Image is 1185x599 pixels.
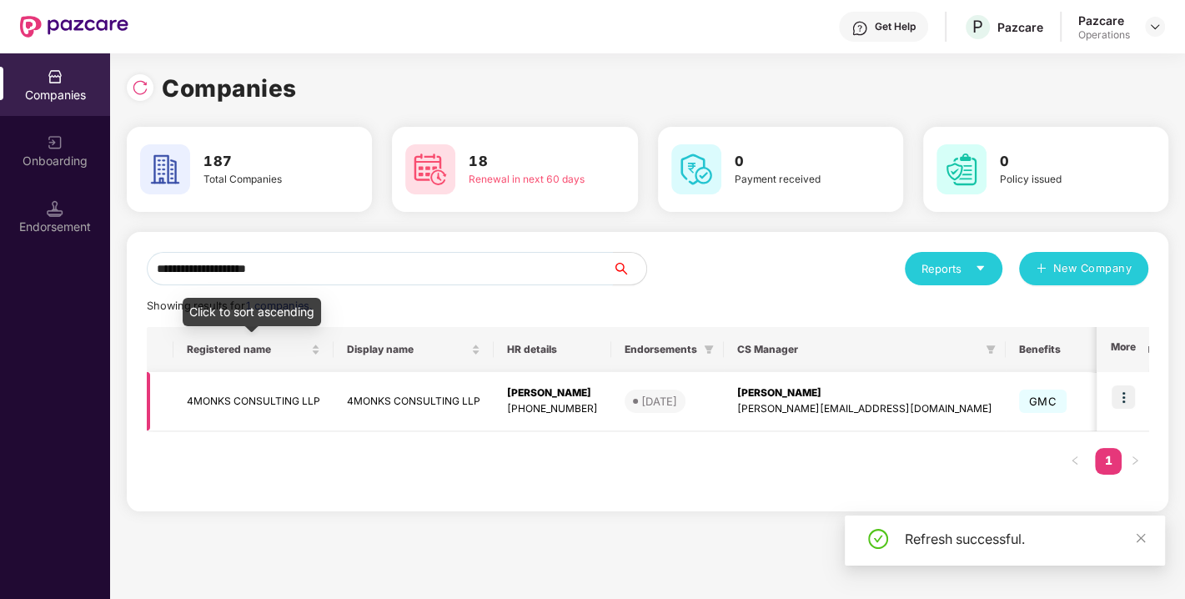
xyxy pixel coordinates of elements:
[203,151,325,173] h3: 187
[47,134,63,151] img: svg+xml;base64,PHN2ZyB3aWR0aD0iMjAiIGhlaWdodD0iMjAiIHZpZXdCb3g9IjAgMCAyMCAyMCIgZmlsbD0ibm9uZSIgeG...
[972,17,983,37] span: P
[1036,263,1047,276] span: plus
[494,327,611,372] th: HR details
[1000,151,1122,173] h3: 0
[735,151,856,173] h3: 0
[737,385,992,401] div: [PERSON_NAME]
[671,144,721,194] img: svg+xml;base64,PHN2ZyB4bWxucz0iaHR0cDovL3d3dy53My5vcmcvMjAwMC9zdmciIHdpZHRoPSI2MCIgaGVpZ2h0PSI2MC...
[507,385,598,401] div: [PERSON_NAME]
[1095,448,1122,473] a: 1
[1062,448,1088,475] button: left
[1135,532,1147,544] span: close
[612,252,647,285] button: search
[334,372,494,431] td: 4MONKS CONSULTING LLP
[936,144,987,194] img: svg+xml;base64,PHN2ZyB4bWxucz0iaHR0cDovL3d3dy53My5vcmcvMjAwMC9zdmciIHdpZHRoPSI2MCIgaGVpZ2h0PSI2MC...
[347,343,468,356] span: Display name
[203,172,325,188] div: Total Companies
[868,529,888,549] span: check-circle
[625,343,697,356] span: Endorsements
[20,16,128,38] img: New Pazcare Logo
[47,68,63,85] img: svg+xml;base64,PHN2ZyBpZD0iQ29tcGFuaWVzIiB4bWxucz0iaHR0cDovL3d3dy53My5vcmcvMjAwMC9zdmciIHdpZHRoPS...
[1078,13,1130,28] div: Pazcare
[405,144,455,194] img: svg+xml;base64,PHN2ZyB4bWxucz0iaHR0cDovL3d3dy53My5vcmcvMjAwMC9zdmciIHdpZHRoPSI2MCIgaGVpZ2h0PSI2MC...
[704,345,714,355] span: filter
[612,262,646,275] span: search
[905,529,1145,549] div: Refresh successful.
[1097,327,1148,372] th: More
[187,343,308,356] span: Registered name
[507,401,598,417] div: [PHONE_NUMBER]
[1112,385,1135,409] img: icon
[875,20,916,33] div: Get Help
[975,263,986,274] span: caret-down
[140,144,190,194] img: svg+xml;base64,PHN2ZyB4bWxucz0iaHR0cDovL3d3dy53My5vcmcvMjAwMC9zdmciIHdpZHRoPSI2MCIgaGVpZ2h0PSI2MC...
[700,340,717,360] span: filter
[641,393,677,410] div: [DATE]
[1078,28,1130,42] div: Operations
[147,299,312,312] span: Showing results for
[183,298,321,326] div: Click to sort ascending
[1019,390,1067,413] span: GMC
[47,200,63,217] img: svg+xml;base64,PHN2ZyB3aWR0aD0iMTQuNSIgaGVpZ2h0PSIxNC41IiB2aWV3Qm94PSIwIDAgMTYgMTYiIGZpbGw9Im5vbm...
[1062,448,1088,475] li: Previous Page
[132,79,148,96] img: svg+xml;base64,PHN2ZyBpZD0iUmVsb2FkLTMyeDMyIiB4bWxucz0iaHR0cDovL3d3dy53My5vcmcvMjAwMC9zdmciIHdpZH...
[1000,172,1122,188] div: Policy issued
[1148,20,1162,33] img: svg+xml;base64,PHN2ZyBpZD0iRHJvcGRvd24tMzJ4MzIiIHhtbG5zPSJodHRwOi8vd3d3LnczLm9yZy8yMDAwL3N2ZyIgd2...
[1006,327,1101,372] th: Benefits
[1095,448,1122,475] li: 1
[997,19,1043,35] div: Pazcare
[851,20,868,37] img: svg+xml;base64,PHN2ZyBpZD0iSGVscC0zMngzMiIgeG1sbnM9Imh0dHA6Ly93d3cudzMub3JnLzIwMDAvc3ZnIiB3aWR0aD...
[162,70,297,107] h1: Companies
[737,401,992,417] div: [PERSON_NAME][EMAIL_ADDRESS][DOMAIN_NAME]
[1122,448,1148,475] li: Next Page
[986,345,996,355] span: filter
[469,151,590,173] h3: 18
[1122,448,1148,475] button: right
[1019,252,1148,285] button: plusNew Company
[469,172,590,188] div: Renewal in next 60 days
[735,172,856,188] div: Payment received
[1130,456,1140,466] span: right
[737,343,979,356] span: CS Manager
[334,327,494,372] th: Display name
[1053,260,1132,277] span: New Company
[1070,456,1080,466] span: left
[173,372,334,431] td: 4MONKS CONSULTING LLP
[982,340,999,360] span: filter
[173,327,334,372] th: Registered name
[921,260,986,277] div: Reports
